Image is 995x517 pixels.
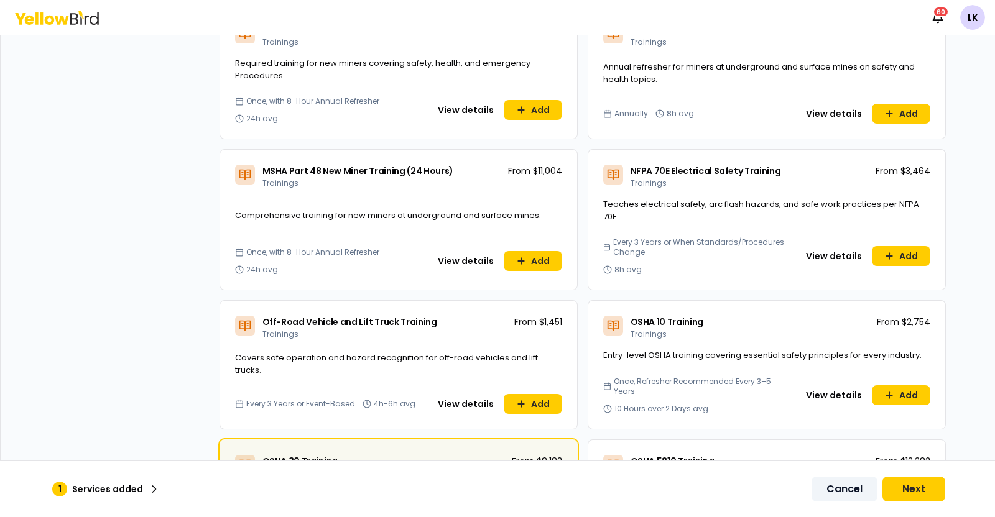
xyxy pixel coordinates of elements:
[235,352,538,376] span: Covers safe operation and hazard recognition for off-road vehicles and lift trucks.
[45,477,168,501] button: 1Services added
[430,251,501,271] button: View details
[374,399,415,409] span: 4h-6h avg
[603,198,919,222] span: Teaches electrical safety, arc flash hazards, and safe work practices per NFPA 70E.
[872,385,930,405] button: Add
[613,237,794,257] span: Every 3 Years or When Standards/Procedures Change
[812,477,877,501] button: Cancel
[246,265,278,275] span: 24h avg
[504,100,562,120] button: Add
[246,247,379,257] span: Once, with 8-Hour Annual Refresher
[246,399,355,409] span: Every 3 Years or Event-Based
[960,5,985,30] span: LK
[262,455,338,467] span: OSHA 30 Training
[72,483,143,495] p: Services added
[262,316,437,328] span: Off-Road Vehicle and Lift Truck Training
[798,385,869,405] button: View details
[631,178,667,188] span: Trainings
[514,316,562,328] p: From $1,451
[512,455,562,467] p: From $8,182
[52,482,67,496] div: 1
[603,349,922,361] span: Entry-level OSHA training covering essential safety principles for every industry.
[872,246,930,266] button: Add
[925,5,950,30] button: 60
[614,377,793,396] span: Once, Refresher Recommended Every 3–5 Years
[877,316,930,328] p: From $2,754
[882,477,945,501] button: Next
[876,165,930,177] p: From $3,464
[631,455,715,467] span: OSHA 5810 Training
[631,329,667,339] span: Trainings
[933,6,949,17] div: 60
[667,109,694,119] span: 8h avg
[262,178,298,188] span: Trainings
[262,329,298,339] span: Trainings
[872,104,930,124] button: Add
[614,404,708,414] span: 10 Hours over 2 Days avg
[508,165,562,177] p: From $11,004
[504,394,562,414] button: Add
[614,265,642,275] span: 8h avg
[876,455,930,467] p: From $12,282
[246,114,278,124] span: 24h avg
[798,246,869,266] button: View details
[631,316,703,328] span: OSHA 10 Training
[262,37,298,47] span: Trainings
[235,209,541,221] span: Comprehensive training for new miners at underground and surface mines.
[798,104,869,124] button: View details
[614,109,648,119] span: Annually
[631,165,781,177] span: NFPA 70E Electrical Safety Training
[430,100,501,120] button: View details
[504,251,562,271] button: Add
[246,96,379,106] span: Once, with 8-Hour Annual Refresher
[262,165,453,177] span: MSHA Part 48 New Miner Training (24 Hours)
[235,57,530,81] span: Required training for new miners covering safety, health, and emergency Procedures.
[603,61,915,85] span: Annual refresher for miners at underground and surface mines on safety and health topics.
[430,394,501,414] button: View details
[631,37,667,47] span: Trainings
